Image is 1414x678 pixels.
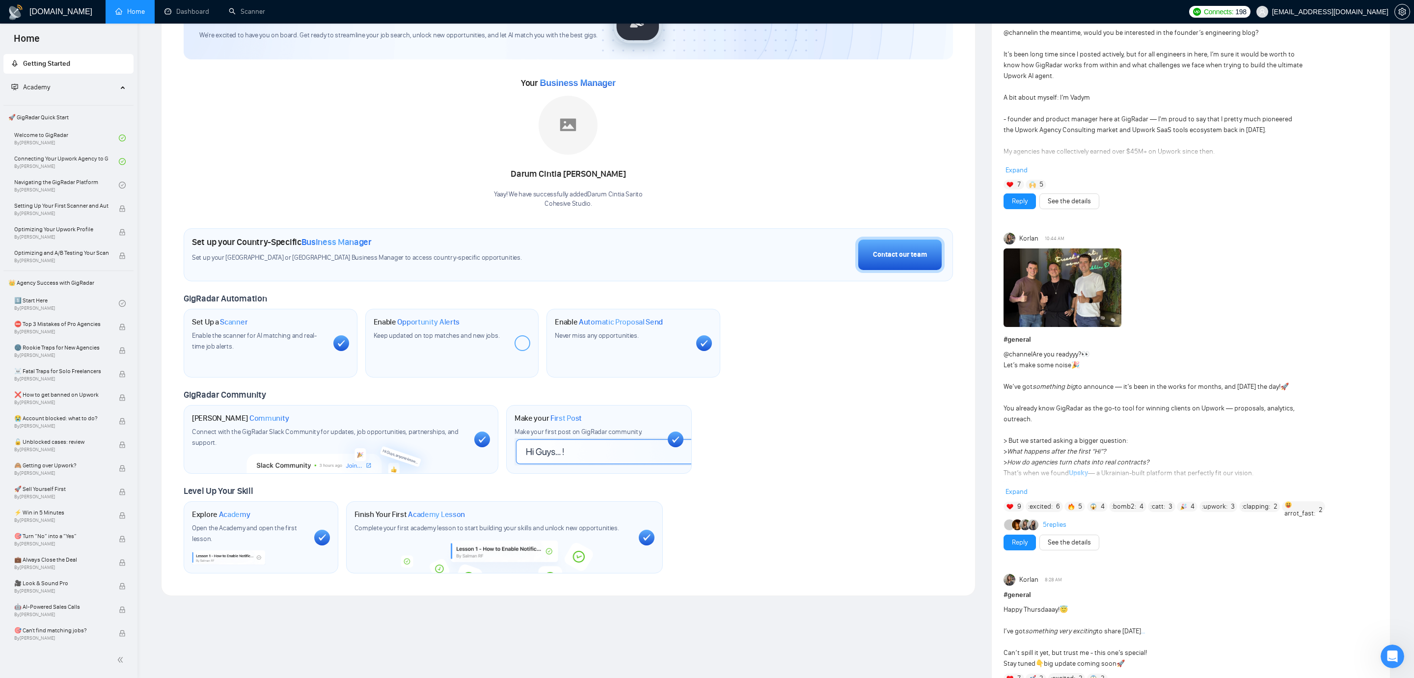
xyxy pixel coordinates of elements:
[494,190,643,209] div: Yaay! We have successfully added Darum Cintia Sari to
[14,612,109,618] span: By [PERSON_NAME]
[3,54,134,74] li: Getting Started
[14,588,109,594] span: By [PERSON_NAME]
[119,630,126,637] span: lock
[521,78,616,88] span: Your
[1141,627,1145,635] a: …
[1007,458,1149,466] em: How do agencies turn chats into real contracts?
[192,510,250,519] h1: Explore
[1045,234,1064,243] span: 10:44 AM
[301,237,372,247] span: Business Manager
[1004,28,1033,37] span: @channel
[192,237,372,247] h1: Set up your Country-Specific
[219,510,250,519] span: Academy
[119,205,126,212] span: lock
[23,83,50,91] span: Academy
[1006,503,1013,510] img: ❤️
[184,389,266,400] span: GigRadar Community
[14,174,119,196] a: Navigating the GigRadar PlatformBy[PERSON_NAME]
[192,331,317,351] span: Enable the scanner for AI matching and real-time job alerts.
[14,508,109,517] span: ⚡ Win in 5 Minutes
[855,237,945,273] button: Contact our team
[1381,645,1404,668] iframe: Intercom live chat
[1242,501,1270,512] span: :clapping:
[14,413,109,423] span: 😭 Account blocked: what to do?
[119,606,126,613] span: lock
[1039,193,1099,209] button: See the details
[555,331,638,340] span: Never miss any opportunities.
[14,151,119,172] a: Connecting Your Upwork Agency to GigRadarBy[PERSON_NAME]
[1029,181,1036,188] img: 🙌
[394,541,615,573] img: academy-bg.png
[1004,233,1015,244] img: Korlan
[14,423,109,429] span: By [PERSON_NAME]
[119,229,126,236] span: lock
[1169,502,1172,512] span: 3
[119,583,126,590] span: lock
[119,559,126,566] span: lock
[14,343,109,353] span: 🌚 Rookie Traps for New Agencies
[1017,502,1021,512] span: 9
[119,135,126,141] span: check-circle
[1007,447,1106,456] em: What happens after the first “Hi”?
[192,524,297,543] span: Open the Academy and open the first lesson.
[1284,501,1315,519] span: arrot_fast:
[1033,382,1076,391] em: something big
[1048,537,1091,548] a: See the details
[1231,502,1235,512] span: 3
[23,59,70,68] span: Getting Started
[1140,502,1143,512] span: 4
[1274,502,1278,512] span: 2
[555,317,663,327] h1: Enable
[247,428,435,473] img: slackcommunity-bg.png
[515,428,642,436] span: Make your first post on GigRadar community.
[515,413,582,423] h1: Make your
[1004,535,1036,550] button: Reply
[1285,501,1292,508] img: 😛
[220,317,247,327] span: Scanner
[1004,350,1033,358] span: @channel
[119,394,126,401] span: lock
[6,31,48,52] span: Home
[11,83,18,90] span: fund-projection-screen
[1394,8,1410,16] a: setting
[1035,659,1044,668] span: 👇
[1028,501,1053,512] span: :excited:
[14,258,109,264] span: By [PERSON_NAME]
[1395,8,1410,16] span: setting
[1019,233,1038,244] span: Korlan
[14,248,109,258] span: Optimizing and A/B Testing Your Scanner for Better Results
[539,96,598,155] img: placeholder.png
[408,510,465,519] span: Academy Lesson
[14,224,109,234] span: Optimizing Your Upwork Profile
[119,324,126,330] span: lock
[14,625,109,635] span: 🎯 Can't find matching jobs?
[1235,6,1246,17] span: 198
[374,317,460,327] h1: Enable
[494,199,643,209] p: Cohesive Studio .
[1004,574,1015,586] img: Korlan
[1193,8,1201,16] img: upwork-logo.png
[1090,503,1097,510] img: 😱
[119,465,126,472] span: lock
[119,347,126,354] span: lock
[1006,181,1013,188] img: ❤️
[1017,180,1021,190] span: 7
[192,413,289,423] h1: [PERSON_NAME]
[1028,519,1038,530] img: Mariia Heshka
[1020,519,1031,530] img: Korlan
[117,655,127,665] span: double-left
[1004,590,1378,600] h1: # general
[119,371,126,378] span: lock
[119,441,126,448] span: lock
[199,31,598,40] span: We're excited to have you on board. Get ready to streamline your job search, unlock new opportuni...
[1012,537,1028,548] a: Reply
[4,273,133,293] span: 👑 Agency Success with GigRadar
[1071,361,1080,369] span: 🎉
[1319,505,1323,515] span: 2
[14,541,109,547] span: By [PERSON_NAME]
[1180,503,1187,510] img: 🎉
[354,510,465,519] h1: Finish Your First
[1004,248,1121,327] img: F09K6TKUH8F-1760013141754.jpg
[550,413,582,423] span: First Post
[164,7,209,16] a: dashboardDashboard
